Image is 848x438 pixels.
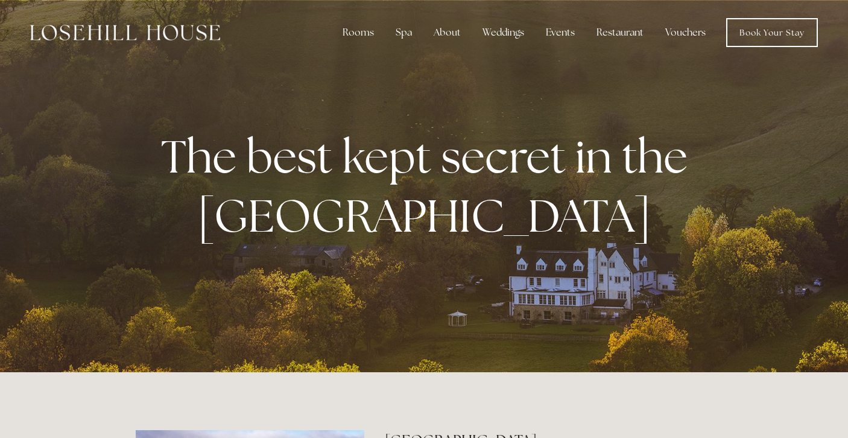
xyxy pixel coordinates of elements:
[656,21,715,45] a: Vouchers
[726,18,818,47] a: Book Your Stay
[424,21,470,45] div: About
[386,21,422,45] div: Spa
[473,21,534,45] div: Weddings
[536,21,584,45] div: Events
[161,127,697,245] strong: The best kept secret in the [GEOGRAPHIC_DATA]
[587,21,653,45] div: Restaurant
[333,21,384,45] div: Rooms
[30,25,220,40] img: Losehill House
